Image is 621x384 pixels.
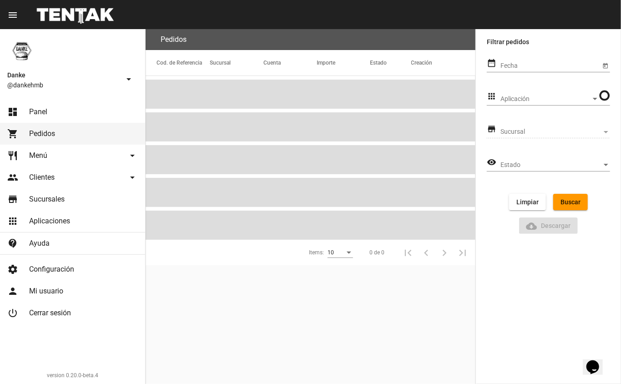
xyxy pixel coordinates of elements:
span: Configuración [29,265,74,274]
mat-header-cell: Sucursal [210,50,263,76]
span: Aplicaciones [29,217,70,226]
mat-header-cell: Creación [411,50,475,76]
span: Descargar [526,222,571,229]
span: Sucursal [500,128,602,136]
span: @dankehmb [7,81,120,90]
mat-icon: Descargar Reporte [526,221,537,232]
mat-icon: shopping_cart [7,128,18,139]
mat-select: Estado [500,162,610,169]
button: Anterior [417,243,435,262]
mat-icon: store [487,124,496,135]
span: Menú [29,151,47,160]
mat-header-cell: Cod. de Referencia [146,50,210,76]
button: Buscar [553,194,588,210]
span: Clientes [29,173,55,182]
button: Última [454,243,472,262]
div: version 0.20.0-beta.4 [7,371,138,380]
mat-icon: power_settings_new [7,308,18,318]
mat-icon: apps [7,216,18,227]
button: Limpiar [509,194,546,210]
mat-header-cell: Estado [370,50,411,76]
mat-header-cell: Importe [317,50,370,76]
iframe: chat widget [583,348,612,375]
mat-icon: store [7,194,18,205]
span: Mi usuario [29,287,63,296]
mat-icon: arrow_drop_down [123,74,134,85]
span: Aplicación [500,96,591,103]
div: 0 de 0 [369,248,384,257]
h3: Pedidos [161,33,187,46]
span: Buscar [560,198,581,206]
flou-section-header: Pedidos [146,29,475,50]
label: Filtrar pedidos [487,36,610,47]
mat-header-cell: Cuenta [263,50,317,76]
button: Open calendar [601,61,610,70]
span: Limpiar [516,198,539,206]
mat-select: Items: [328,250,353,256]
mat-icon: contact_support [7,238,18,249]
mat-icon: settings [7,264,18,275]
span: 10 [328,249,334,256]
span: Pedidos [29,129,55,138]
mat-icon: arrow_drop_down [127,150,138,161]
span: Estado [500,162,602,169]
mat-icon: restaurant [7,150,18,161]
mat-icon: date_range [487,58,496,69]
mat-icon: apps [487,91,496,102]
mat-icon: visibility [487,157,496,168]
button: Primera [399,243,417,262]
span: Danke [7,70,120,81]
span: Sucursales [29,195,65,204]
mat-icon: person [7,286,18,297]
input: Fecha [500,62,601,70]
mat-icon: dashboard [7,106,18,117]
button: Siguiente [435,243,454,262]
div: Items: [309,248,324,257]
span: Panel [29,107,47,116]
mat-icon: menu [7,10,18,20]
mat-select: Sucursal [500,128,610,136]
span: Ayuda [29,239,50,248]
button: Descargar ReporteDescargar [519,217,578,234]
img: 1d4517d0-56da-456b-81f5-6111ccf01445.png [7,36,36,66]
mat-icon: people [7,172,18,183]
span: Cerrar sesión [29,308,71,318]
mat-select: Aplicación [500,96,599,103]
mat-icon: arrow_drop_down [127,172,138,183]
